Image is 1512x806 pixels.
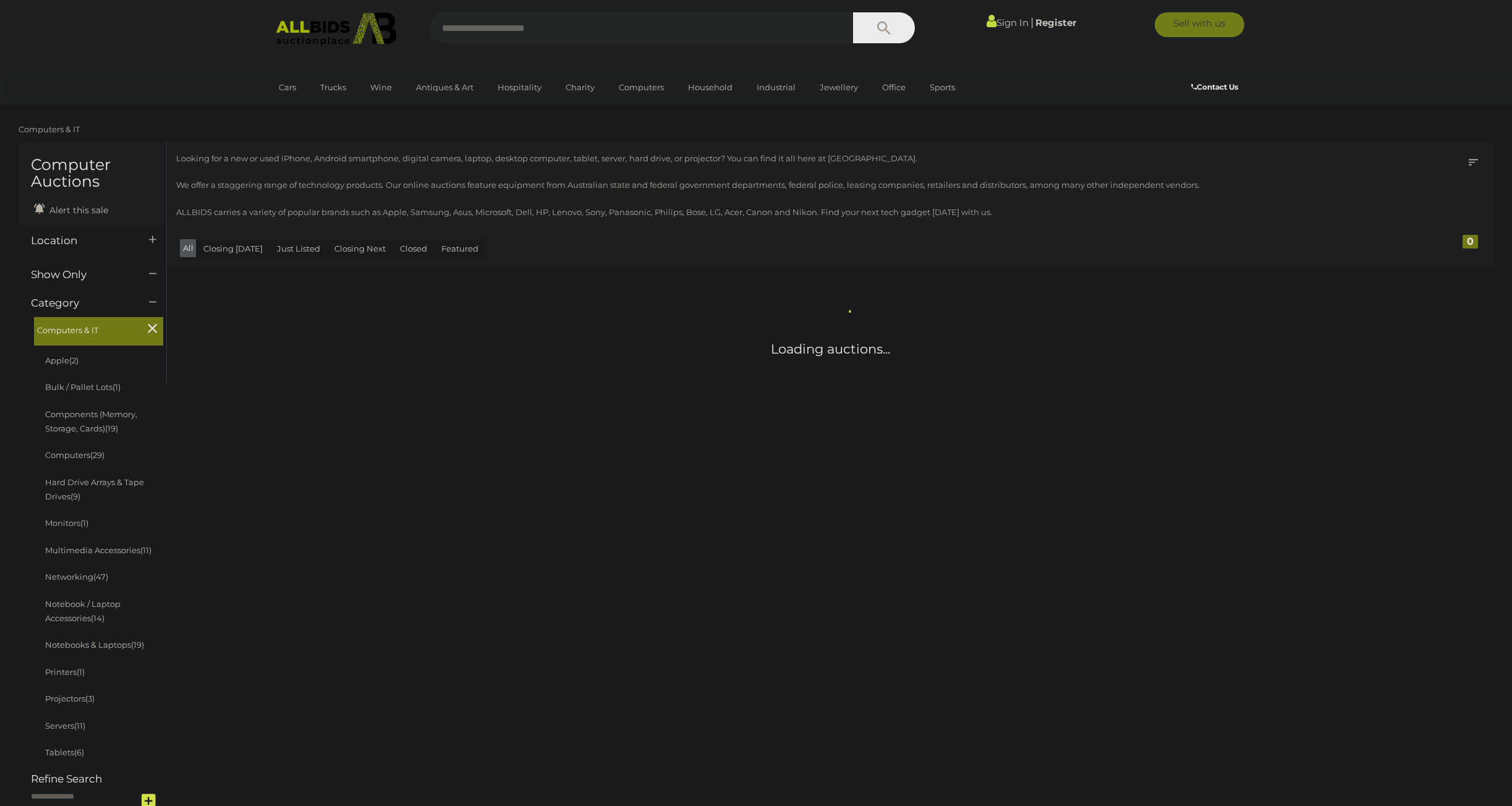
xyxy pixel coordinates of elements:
[31,297,130,309] h4: Category
[812,77,866,98] a: Jewellery
[131,640,144,650] span: (19)
[1463,235,1478,248] div: 0
[490,77,550,98] a: Hospitality
[45,667,85,677] a: Printers(1)
[680,77,741,98] a: Household
[1155,12,1244,37] a: Sell with us
[45,747,84,757] a: Tablets(6)
[1035,17,1076,28] a: Register
[80,518,88,528] span: (1)
[74,747,84,757] span: (6)
[393,239,435,258] button: Closed
[45,572,108,582] a: Networking(47)
[362,77,400,98] a: Wine
[93,572,108,582] span: (47)
[1030,15,1034,29] span: |
[1191,82,1238,91] b: Contact Us
[611,77,672,98] a: Computers
[31,773,163,785] h4: Refine Search
[45,721,85,731] a: Servers(11)
[270,239,328,258] button: Just Listed
[113,382,121,392] span: (1)
[176,205,1366,219] p: ALLBIDS carries a variety of popular brands such as Apple, Samsung, Asus, Microsoft, Dell, HP, Le...
[70,491,80,501] span: (9)
[31,269,130,281] h4: Show Only
[45,694,95,703] a: Projectors(3)
[140,545,151,555] span: (11)
[45,477,144,501] a: Hard Drive Arrays & Tape Drives(9)
[558,77,603,98] a: Charity
[45,450,104,460] a: Computers(29)
[327,239,393,258] button: Closing Next
[771,341,890,357] span: Loading auctions...
[45,545,151,555] a: Multimedia Accessories(11)
[45,355,79,365] a: Apple(2)
[85,694,95,703] span: (3)
[45,599,121,623] a: Notebook / Laptop Accessories(14)
[408,77,482,98] a: Antiques & Art
[105,423,118,433] span: (19)
[45,640,144,650] a: Notebooks & Laptops(19)
[45,409,137,433] a: Components (Memory, Storage, Cards)(19)
[31,200,111,218] a: Alert this sale
[91,613,104,623] span: (14)
[922,77,963,98] a: Sports
[46,205,108,216] span: Alert this sale
[269,12,403,46] img: Allbids.com.au
[271,77,304,98] a: Cars
[31,156,154,190] h1: Computer Auctions
[90,450,104,460] span: (29)
[74,721,85,731] span: (11)
[749,77,804,98] a: Industrial
[176,151,1366,166] p: Looking for a new or used iPhone, Android smartphone, digital camera, laptop, desktop computer, t...
[196,239,270,258] button: Closing [DATE]
[434,239,486,258] button: Featured
[31,235,130,247] h4: Location
[853,12,915,43] button: Search
[271,98,375,118] a: [GEOGRAPHIC_DATA]
[874,77,914,98] a: Office
[176,178,1366,192] p: We offer a staggering range of technology products. Our online auctions feature equipment from Au...
[45,518,88,528] a: Monitors(1)
[312,77,354,98] a: Trucks
[69,355,79,365] span: (2)
[1191,80,1241,94] a: Contact Us
[77,667,85,677] span: (1)
[37,320,130,337] span: Computers & IT
[180,239,197,257] button: All
[19,124,80,134] a: Computers & IT
[45,382,121,392] a: Bulk / Pallet Lots(1)
[987,17,1029,28] a: Sign In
